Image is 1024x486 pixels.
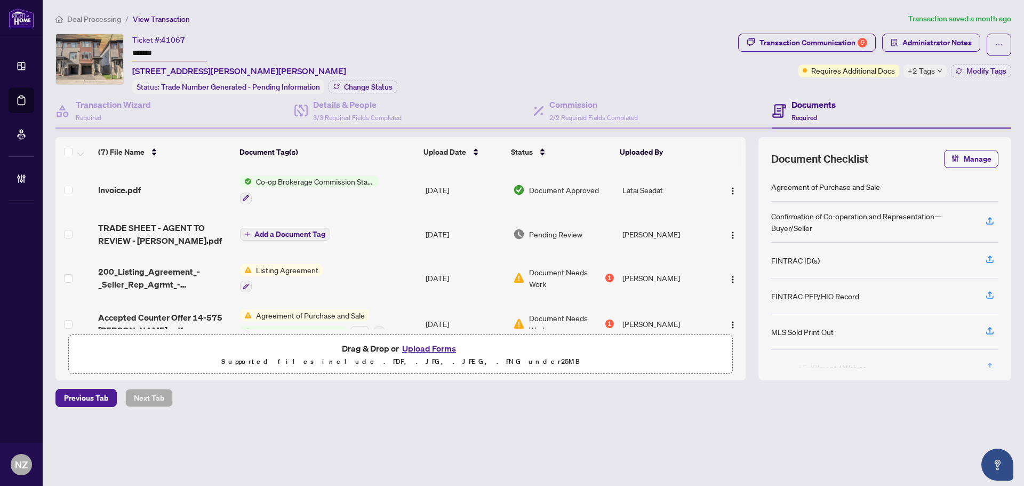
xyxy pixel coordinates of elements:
span: View Transaction [133,14,190,24]
span: [STREET_ADDRESS][PERSON_NAME][PERSON_NAME] [132,65,346,77]
span: Deal Processing [67,14,121,24]
button: Logo [724,315,741,332]
span: Status [511,146,533,158]
span: Document Checklist [771,152,868,166]
div: MLS Sold Print Out [771,326,834,338]
span: home [55,15,63,23]
td: [DATE] [421,167,509,213]
div: FINTRAC PEP/HIO Record [771,290,859,302]
span: Manage [964,150,991,168]
span: Document Approved [529,184,599,196]
span: Previous Tab [64,389,108,407]
span: 3/3 Required Fields Completed [313,114,402,122]
span: ellipsis [995,41,1003,49]
button: Next Tab [125,389,173,407]
img: Logo [729,231,737,240]
span: Accepted Counter Offer 14-575 [PERSON_NAME].pdf [98,311,231,337]
span: Co-op Brokerage Commission Statement [252,176,378,187]
span: Drag & Drop or [342,341,459,355]
button: Add a Document Tag [240,227,330,241]
span: Upload Date [423,146,466,158]
span: Invoice.pdf [98,184,141,196]
th: Document Tag(s) [235,137,419,167]
li: / [125,13,129,25]
span: plus [245,232,250,237]
span: Document Needs Work [529,312,603,336]
div: + 2 [350,326,369,338]
span: TRADE SHEET - AGENT TO REVIEW - [PERSON_NAME].pdf [98,221,231,247]
img: Logo [729,187,737,195]
button: Logo [724,181,741,198]
span: Trade Number Generated - Pending Information [161,82,320,92]
span: Listing Agreement [252,264,323,276]
span: Add a Document Tag [254,230,325,238]
span: Pending Review [529,228,582,240]
article: Transaction saved a month ago [908,13,1011,25]
button: Upload Forms [399,341,459,355]
button: Add a Document Tag [240,228,330,241]
span: 41067 [161,35,185,45]
td: [PERSON_NAME] [618,256,715,301]
span: 200_Listing_Agreement_-_Seller_Rep_Agrmt_-_Authority_to_Offer_for_Sale_-_PropTx-[PERSON_NAME].pdf [98,265,231,291]
span: +2 Tags [908,65,935,77]
button: Status IconAgreement of Purchase and SaleStatus IconRight at Home Schedule B+2 [240,309,385,338]
th: Uploaded By [615,137,711,167]
button: Logo [724,269,741,286]
th: Upload Date [419,137,507,167]
button: Previous Tab [55,389,117,407]
span: Change Status [344,83,393,91]
span: Right at Home Schedule B [252,326,346,338]
img: Logo [729,321,737,329]
div: 9 [858,38,867,47]
span: Required [76,114,101,122]
button: Administrator Notes [882,34,980,52]
span: Administrator Notes [902,34,972,51]
img: Document Status [513,318,525,330]
button: Open asap [981,449,1013,481]
span: NZ [15,457,28,472]
h4: Transaction Wizard [76,98,151,111]
span: Drag & Drop orUpload FormsSupported files include .PDF, .JPG, .JPEG, .PNG under25MB [69,335,732,375]
span: 2/2 Required Fields Completed [549,114,638,122]
img: Status Icon [240,309,252,321]
td: [DATE] [421,256,509,301]
th: (7) File Name [94,137,235,167]
img: Document Status [513,184,525,196]
span: Modify Tags [966,67,1006,75]
img: Status Icon [240,176,252,187]
button: Change Status [329,81,397,93]
span: down [937,68,942,74]
div: Status: [132,79,324,94]
span: Required [791,114,817,122]
div: 1 [605,320,614,328]
span: Document Needs Work [529,266,603,290]
button: Logo [724,226,741,243]
img: logo [9,8,34,28]
img: Status Icon [240,326,252,338]
h4: Details & People [313,98,402,111]
td: Latai Seadat [618,167,715,213]
img: Document Status [513,228,525,240]
button: Transaction Communication9 [738,34,876,52]
span: Requires Additional Docs [811,65,895,76]
div: Ticket #: [132,34,185,46]
span: Agreement of Purchase and Sale [252,309,369,321]
td: [PERSON_NAME] [618,301,715,347]
th: Status [507,137,615,167]
div: FINTRAC ID(s) [771,254,820,266]
img: IMG-X12235772_1.jpg [56,34,123,84]
h4: Commission [549,98,638,111]
div: Transaction Communication [759,34,867,51]
span: (7) File Name [98,146,145,158]
td: [PERSON_NAME] [618,213,715,256]
h4: Documents [791,98,836,111]
img: Status Icon [240,264,252,276]
img: Logo [729,275,737,284]
img: Document Status [513,272,525,284]
div: Agreement of Purchase and Sale [771,181,880,193]
button: Modify Tags [951,65,1011,77]
span: solution [891,39,898,46]
button: Status IconListing Agreement [240,264,323,293]
td: [DATE] [421,301,509,347]
div: 1 [605,274,614,282]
